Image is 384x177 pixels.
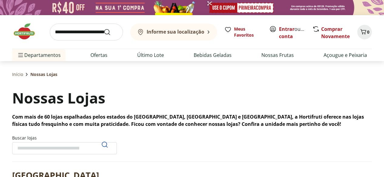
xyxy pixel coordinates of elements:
[194,51,232,59] a: Bebidas Geladas
[367,29,369,35] span: 0
[321,26,350,40] a: Comprar Novamente
[97,137,112,152] button: Pesquisar
[224,26,262,38] a: Meus Favoritos
[12,71,23,77] a: Início
[324,51,367,59] a: Açougue e Peixaria
[130,24,217,41] button: Informe sua localização
[147,28,204,35] b: Informe sua localização
[90,51,107,59] a: Ofertas
[357,25,372,39] button: Carrinho
[261,51,294,59] a: Nossas Frutas
[50,24,123,41] input: search
[104,28,118,36] button: Submit Search
[17,48,24,62] button: Menu
[30,71,57,77] span: Nossas Lojas
[279,26,294,32] a: Entrar
[12,142,117,154] input: Buscar lojasPesquisar
[279,26,312,40] a: Criar conta
[12,135,117,154] label: Buscar lojas
[17,48,61,62] span: Departamentos
[12,113,372,128] p: Com mais de 60 lojas espalhadas pelos estados do [GEOGRAPHIC_DATA], [GEOGRAPHIC_DATA] e [GEOGRAPH...
[279,25,306,40] span: ou
[234,26,262,38] span: Meus Favoritos
[137,51,164,59] a: Último Lote
[12,22,42,41] img: Hortifruti
[12,88,105,108] h1: Nossas Lojas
